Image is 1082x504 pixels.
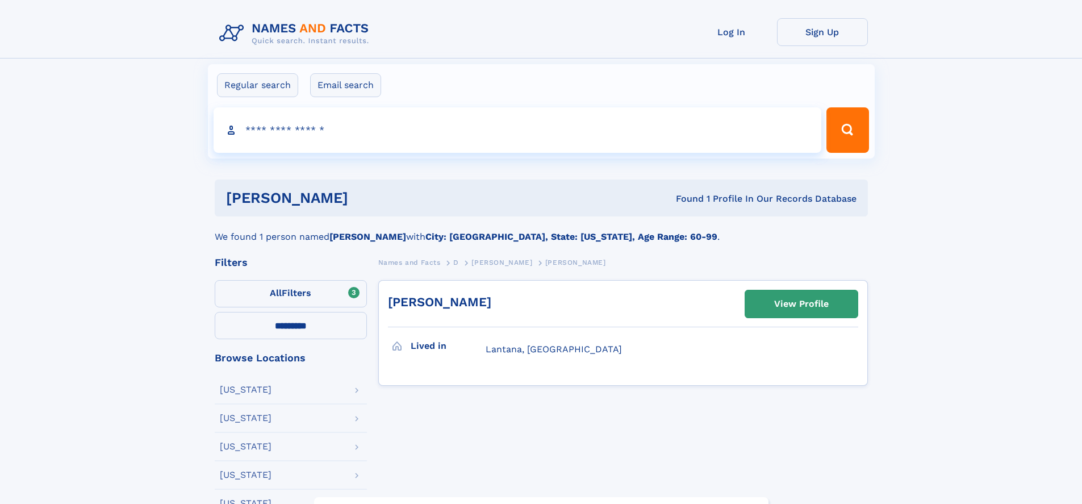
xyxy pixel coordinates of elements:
[545,259,606,266] span: [PERSON_NAME]
[220,442,271,451] div: [US_STATE]
[453,255,459,269] a: D
[745,290,858,318] a: View Profile
[777,18,868,46] a: Sign Up
[411,336,486,356] h3: Lived in
[329,231,406,242] b: [PERSON_NAME]
[388,295,491,309] a: [PERSON_NAME]
[226,191,512,205] h1: [PERSON_NAME]
[217,73,298,97] label: Regular search
[425,231,717,242] b: City: [GEOGRAPHIC_DATA], State: [US_STATE], Age Range: 60-99
[486,344,622,355] span: Lantana, [GEOGRAPHIC_DATA]
[215,353,367,363] div: Browse Locations
[215,18,378,49] img: Logo Names and Facts
[378,255,441,269] a: Names and Facts
[453,259,459,266] span: D
[270,288,282,298] span: All
[220,470,271,480] div: [US_STATE]
[826,107,868,153] button: Search Button
[774,291,829,317] div: View Profile
[214,107,822,153] input: search input
[220,414,271,423] div: [US_STATE]
[215,216,868,244] div: We found 1 person named with .
[471,255,532,269] a: [PERSON_NAME]
[686,18,777,46] a: Log In
[220,385,271,394] div: [US_STATE]
[215,280,367,307] label: Filters
[512,193,857,205] div: Found 1 Profile In Our Records Database
[215,257,367,268] div: Filters
[471,259,532,266] span: [PERSON_NAME]
[310,73,381,97] label: Email search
